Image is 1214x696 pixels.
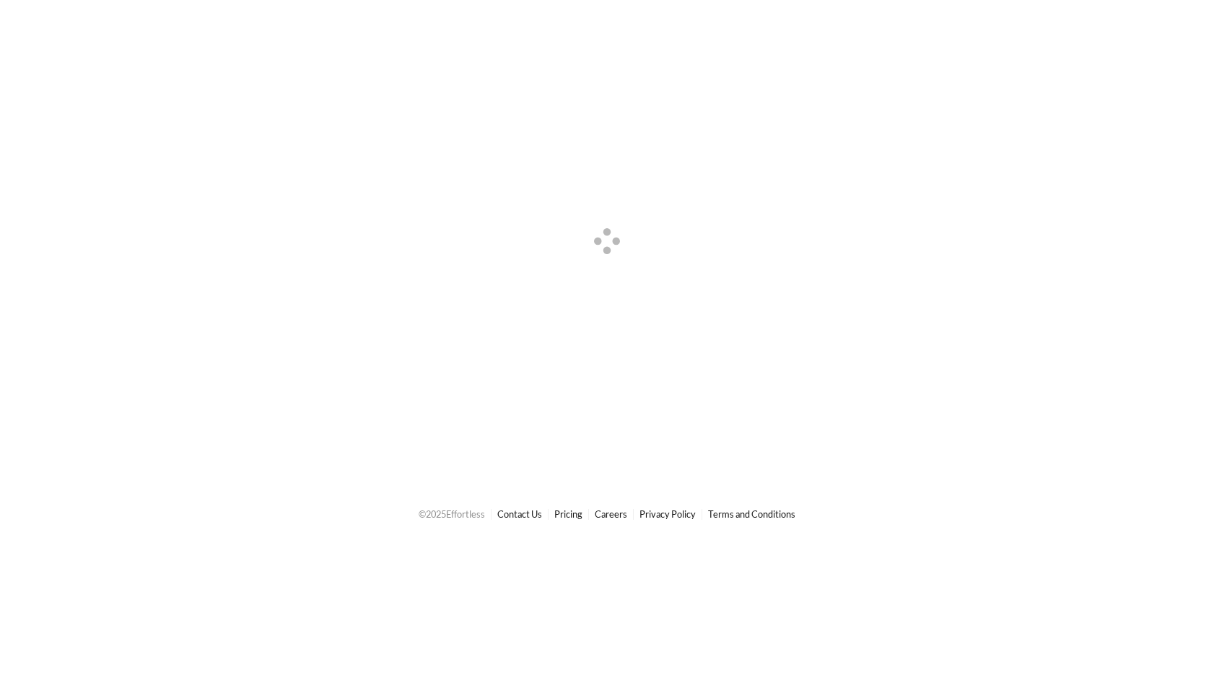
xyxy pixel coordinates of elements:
[497,508,542,520] a: Contact Us
[419,508,485,520] span: © 2025 Effortless
[708,508,795,520] a: Terms and Conditions
[639,508,696,520] a: Privacy Policy
[595,508,627,520] a: Careers
[554,508,582,520] a: Pricing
